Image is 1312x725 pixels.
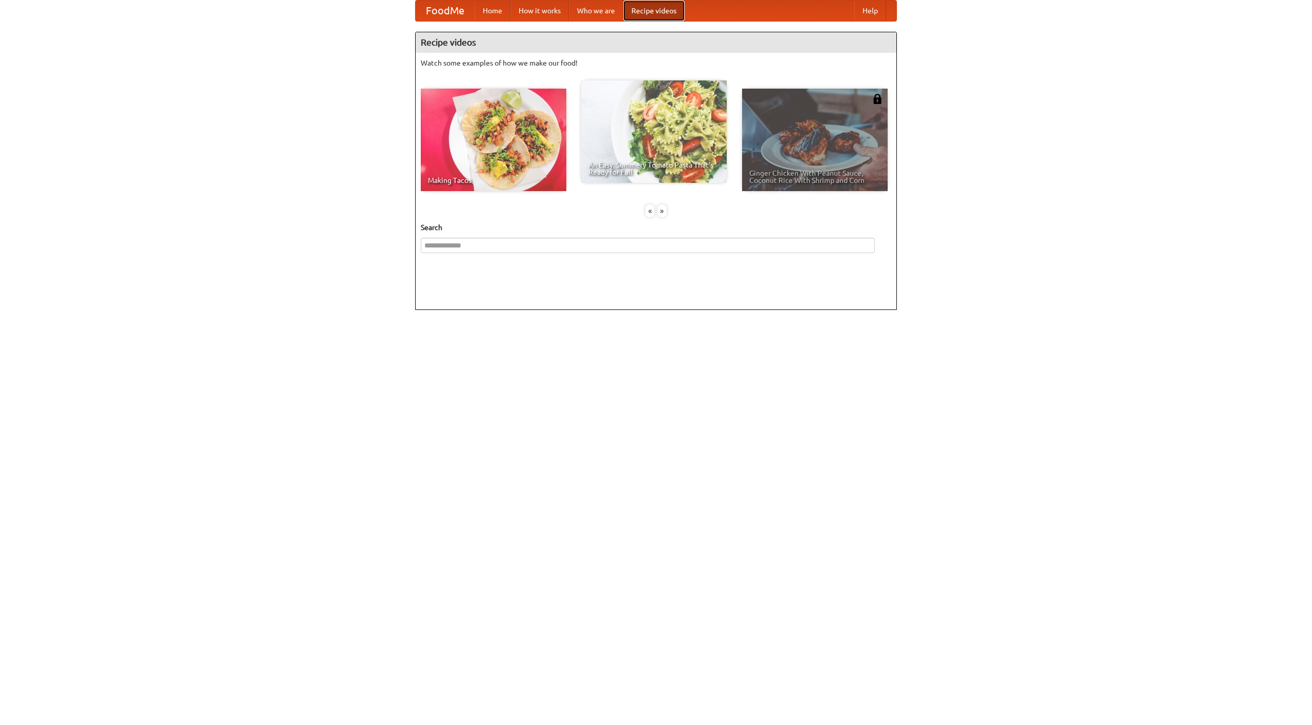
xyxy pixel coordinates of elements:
a: FoodMe [416,1,475,21]
div: « [645,204,654,217]
a: How it works [510,1,569,21]
div: » [658,204,667,217]
h4: Recipe videos [416,32,896,53]
img: 483408.png [872,94,883,104]
a: Home [475,1,510,21]
p: Watch some examples of how we make our food! [421,58,891,68]
span: An Easy, Summery Tomato Pasta That's Ready for Fall [588,161,720,176]
a: An Easy, Summery Tomato Pasta That's Ready for Fall [581,80,727,183]
a: Who we are [569,1,623,21]
h5: Search [421,222,891,233]
a: Help [854,1,886,21]
span: Making Tacos [428,177,559,184]
a: Recipe videos [623,1,685,21]
a: Making Tacos [421,89,566,191]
